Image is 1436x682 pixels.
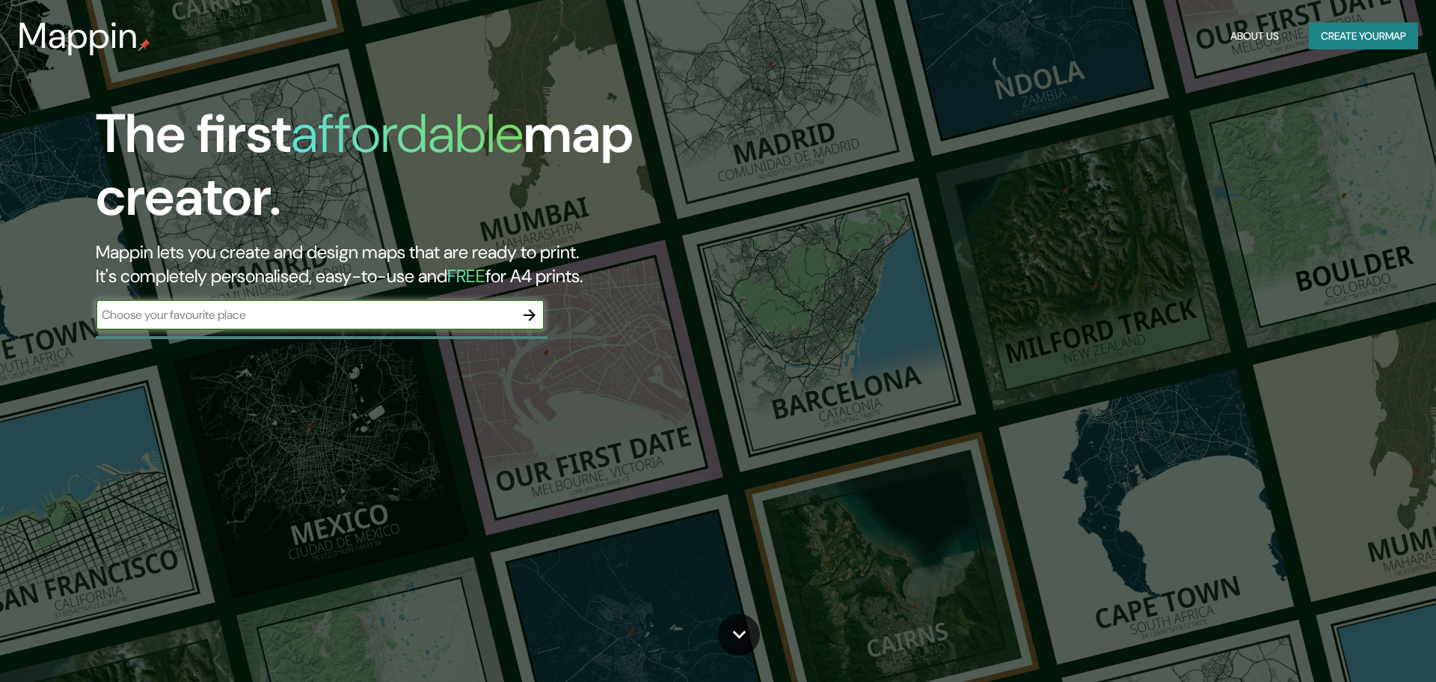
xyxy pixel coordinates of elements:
h2: Mappin lets you create and design maps that are ready to print. It's completely personalised, eas... [96,240,814,288]
h3: Mappin [18,15,138,57]
button: About Us [1224,22,1285,50]
h1: affordable [291,99,524,168]
input: Choose your favourite place [96,306,515,323]
h1: The first map creator. [96,103,814,240]
h5: FREE [447,264,485,287]
button: Create yourmap [1309,22,1418,50]
img: mappin-pin [138,39,150,51]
